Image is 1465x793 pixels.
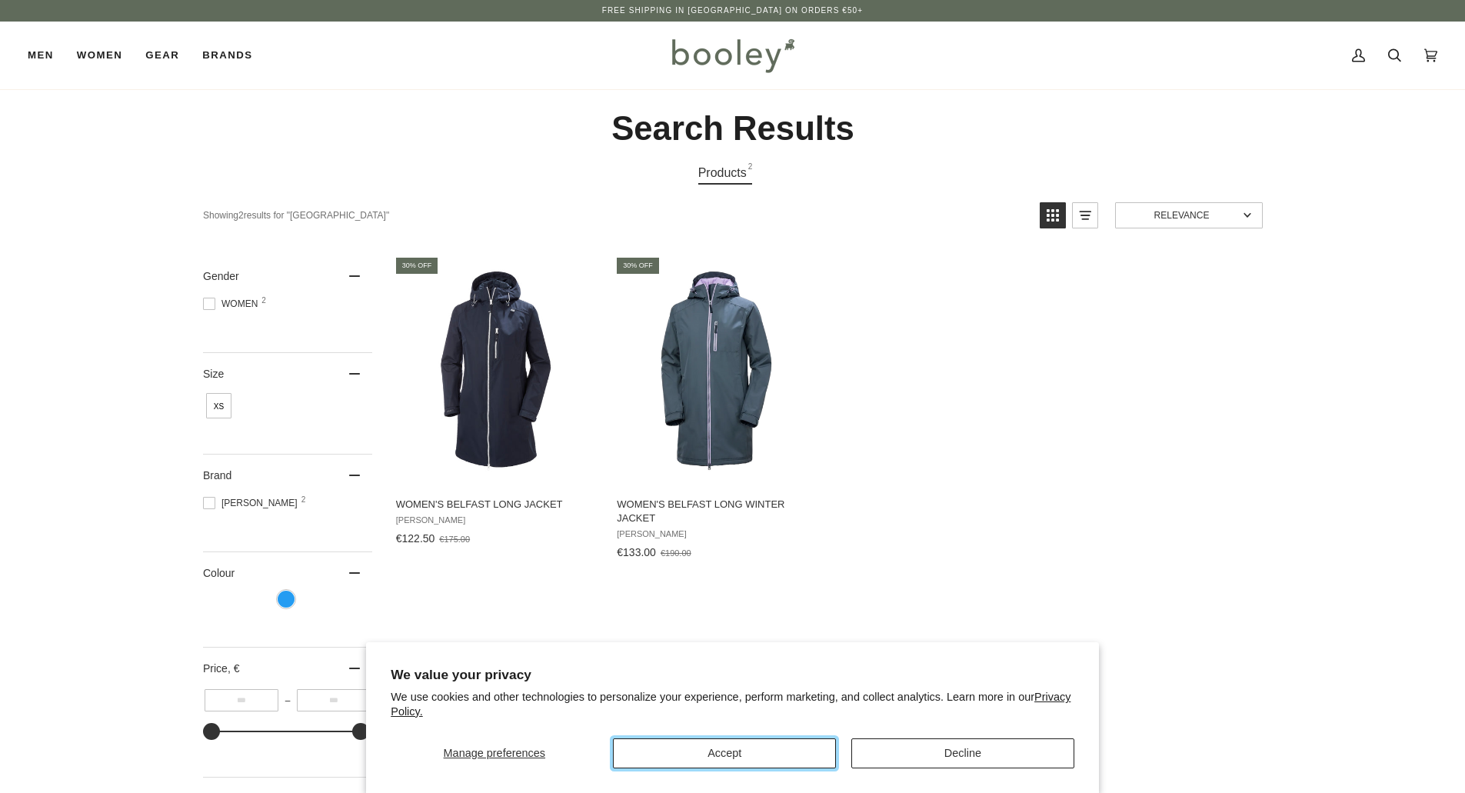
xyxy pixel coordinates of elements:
[617,529,816,539] span: [PERSON_NAME]
[191,22,264,89] a: Brands
[238,210,244,221] b: 2
[444,747,545,759] span: Manage preferences
[1040,202,1066,228] a: View grid mode
[617,546,656,558] span: €133.00
[747,162,752,183] span: 2
[204,689,278,711] input: Minimum value
[203,662,239,675] span: Price
[1125,210,1238,221] span: Relevance
[1115,202,1263,228] a: Sort options
[134,22,191,89] a: Gear
[391,738,598,768] button: Manage preferences
[391,667,1074,683] h2: We value your privacy
[278,695,296,705] span: –
[395,532,435,545] span: €122.50
[202,48,252,63] span: Brands
[203,469,231,481] span: Brand
[1072,202,1098,228] a: View list mode
[77,48,122,63] span: Women
[665,33,800,78] img: Booley
[28,22,65,89] a: Men
[301,496,305,504] span: 2
[203,368,224,380] span: Size
[391,691,1070,718] a: Privacy Policy.
[395,258,438,274] div: 30% off
[617,258,659,274] div: 30% off
[278,591,295,608] span: Colour: Blue
[65,22,134,89] a: Women
[203,567,246,579] span: Colour
[145,48,179,63] span: Gear
[395,498,594,511] span: Women's Belfast Long Jacket
[203,108,1263,150] h2: Search Results
[297,689,371,711] input: Maximum value
[660,548,691,558] span: €190.00
[395,515,594,525] span: [PERSON_NAME]
[203,202,1028,228] div: Showing results for " "
[203,297,262,311] span: Women
[602,5,863,17] p: Free Shipping in [GEOGRAPHIC_DATA] on Orders €50+
[203,496,302,510] span: [PERSON_NAME]
[206,393,231,418] span: Size: XS
[439,535,470,544] span: €175.00
[851,738,1074,768] button: Decline
[227,662,239,675] span: , €
[698,162,752,185] a: View Products Tab
[391,690,1074,719] p: We use cookies and other technologies to personalize your experience, perform marketing, and coll...
[393,268,597,472] img: Helly Hansen Women's Belfast Long Jacket Navy - Booley Galway
[613,738,836,768] button: Accept
[203,270,239,282] span: Gender
[261,297,266,305] span: 2
[28,48,54,63] span: Men
[614,255,818,565] a: Women's Belfast Long Winter Jacket
[393,255,597,551] a: Women's Belfast Long Jacket
[617,498,816,525] span: Women's Belfast Long Winter Jacket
